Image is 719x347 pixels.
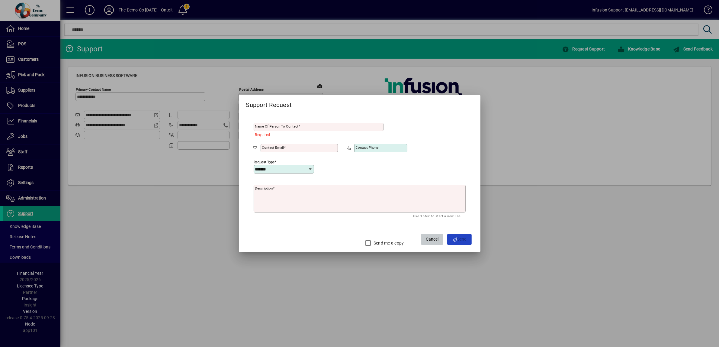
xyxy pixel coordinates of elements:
mat-error: Required [255,131,379,138]
mat-label: Contact phone [356,145,379,150]
button: Cancel [421,234,443,245]
h2: Support Request [239,95,480,112]
mat-hint: Use 'Enter' to start a new line [413,212,461,219]
span: Cancel [426,234,438,244]
mat-label: Description [255,186,273,190]
mat-label: Request Type [254,160,275,164]
label: Send me a copy [372,240,404,246]
mat-label: Contact email [262,145,284,150]
mat-label: Name of person to contact [255,124,299,128]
